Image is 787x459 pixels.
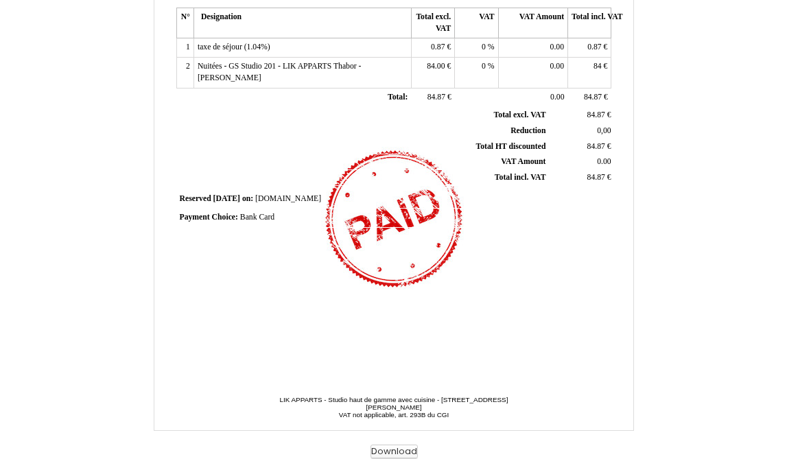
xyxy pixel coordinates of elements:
span: taxe de séjour (1.04%) [198,43,270,51]
span: 84 [594,62,602,71]
td: 1 [176,38,193,58]
span: 84.87 [587,142,605,151]
span: 0.00 [550,43,564,51]
span: LIK APPARTS - Studio haut de gamme avec cuisine - [STREET_ADDRESS][PERSON_NAME] [280,396,508,411]
span: Payment Choice: [180,213,238,222]
span: Reduction [510,126,545,135]
span: 84.87 [587,173,605,182]
span: 0 [482,43,486,51]
td: € [568,88,611,107]
span: 0.87 [587,43,601,51]
span: 84.87 [427,93,445,102]
td: € [568,58,611,88]
span: Total incl. VAT [495,173,546,182]
span: [DATE] [213,194,240,203]
td: € [411,38,454,58]
span: Bank Card [240,213,274,222]
td: % [455,58,498,88]
span: 0.87 [431,43,445,51]
span: Reserved [180,194,211,203]
td: € [568,38,611,58]
span: 0,00 [597,126,611,135]
span: 0 [482,62,486,71]
th: Designation [193,8,411,38]
span: Total excl. VAT [494,110,546,119]
th: VAT Amount [498,8,567,38]
span: Nuitées - GS Studio 201 - LIK APPARTS Thabor - [PERSON_NAME] [198,62,362,82]
th: VAT [455,8,498,38]
th: Total incl. VAT [568,8,611,38]
td: € [411,88,454,107]
button: Download [371,445,418,459]
span: 84.87 [587,110,605,119]
th: N° [176,8,193,38]
td: € [548,170,613,186]
span: 84.00 [427,62,445,71]
th: Total excl. VAT [411,8,454,38]
span: 0.00 [597,157,611,166]
td: 2 [176,58,193,88]
span: [DOMAIN_NAME] [255,194,321,203]
td: € [548,108,613,123]
span: 84.87 [584,93,602,102]
span: VAT Amount [501,157,545,166]
span: 0.00 [550,93,564,102]
td: % [455,38,498,58]
span: Total HT discounted [475,142,545,151]
td: € [411,58,454,88]
span: Total: [388,93,408,102]
td: € [548,139,613,154]
span: VAT not applicable, art. 293B du CGI [339,411,449,419]
span: 0.00 [550,62,564,71]
span: on: [242,194,253,203]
